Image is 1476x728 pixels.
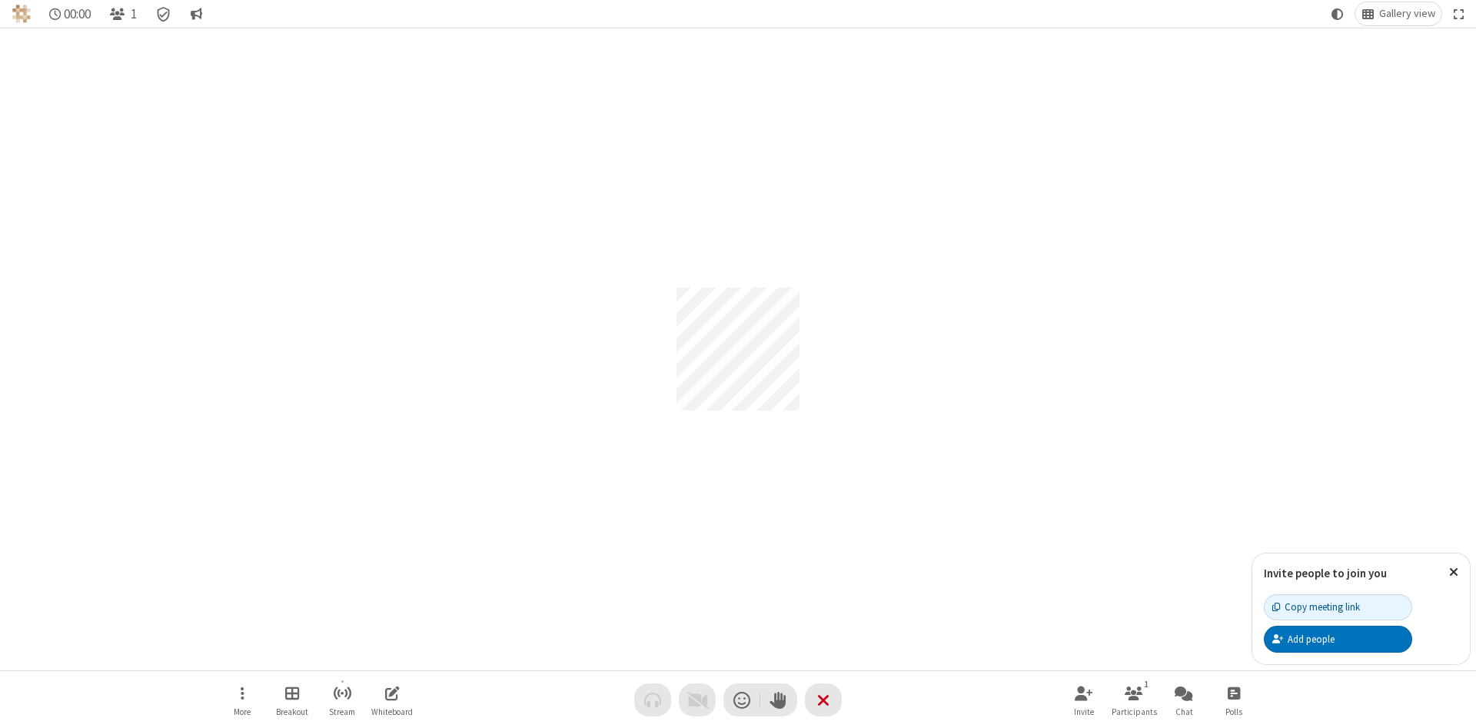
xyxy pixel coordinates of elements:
[371,707,413,716] span: Whiteboard
[1161,678,1207,722] button: Open chat
[276,707,308,716] span: Breakout
[1264,566,1387,580] label: Invite people to join you
[219,678,265,722] button: Open menu
[1272,600,1360,614] div: Copy meeting link
[1112,707,1157,716] span: Participants
[723,683,760,716] button: Send a reaction
[234,707,251,716] span: More
[679,683,716,716] button: Video
[369,678,415,722] button: Open shared whiteboard
[760,683,797,716] button: Raise hand
[12,5,31,23] img: QA Selenium DO NOT DELETE OR CHANGE
[1448,2,1471,25] button: Fullscreen
[1175,707,1193,716] span: Chat
[1379,8,1435,20] span: Gallery view
[634,683,671,716] button: Audio problem - check your Internet connection or call by phone
[269,678,315,722] button: Manage Breakout Rooms
[131,7,137,22] span: 1
[103,2,143,25] button: Open participant list
[329,707,355,716] span: Stream
[319,678,365,722] button: Start streaming
[149,2,178,25] div: Meeting details Encryption enabled
[1438,553,1470,591] button: Close popover
[1355,2,1441,25] button: Change layout
[184,2,208,25] button: Conversation
[1264,594,1412,620] button: Copy meeting link
[1325,2,1350,25] button: Using system theme
[1140,677,1153,691] div: 1
[1061,678,1107,722] button: Invite participants (Alt+I)
[1211,678,1257,722] button: Open poll
[1111,678,1157,722] button: Open participant list
[1264,626,1412,652] button: Add people
[1074,707,1094,716] span: Invite
[805,683,842,716] button: End or leave meeting
[64,7,91,22] span: 00:00
[43,2,98,25] div: Timer
[1225,707,1242,716] span: Polls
